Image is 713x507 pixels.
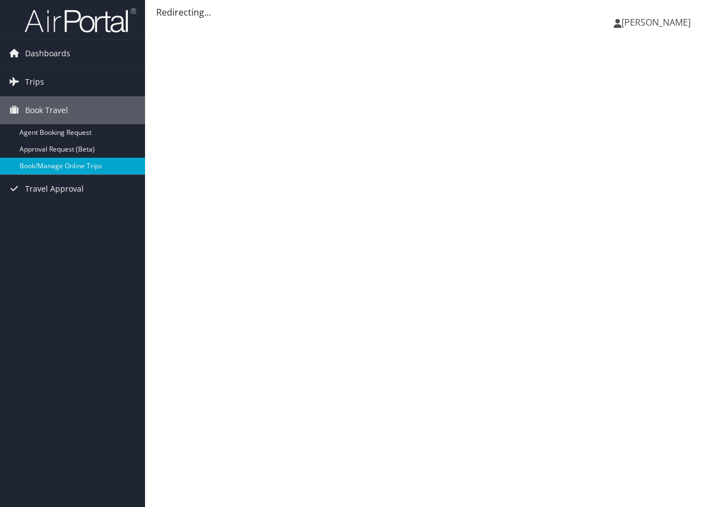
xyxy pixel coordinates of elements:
[25,7,136,33] img: airportal-logo.png
[25,68,44,96] span: Trips
[622,16,691,28] span: [PERSON_NAME]
[156,6,702,19] div: Redirecting...
[614,6,702,39] a: [PERSON_NAME]
[25,96,68,124] span: Book Travel
[25,175,84,203] span: Travel Approval
[25,40,70,67] span: Dashboards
